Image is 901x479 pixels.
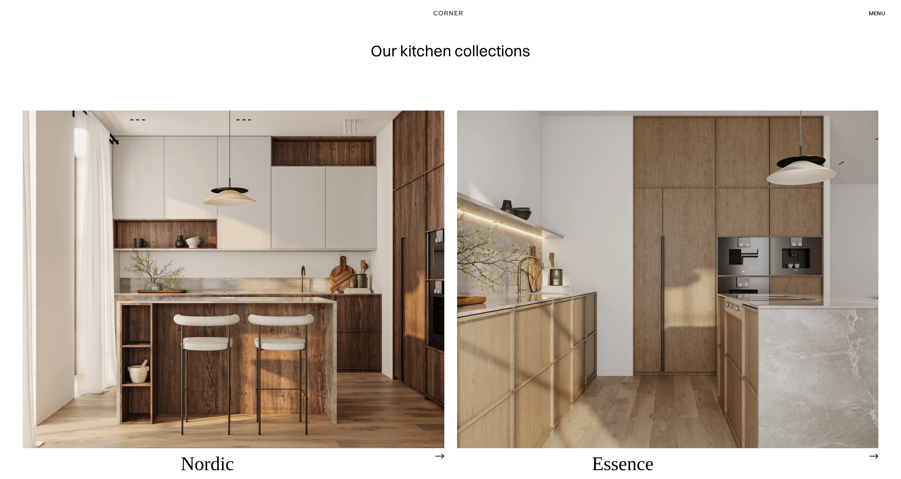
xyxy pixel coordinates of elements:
[181,453,432,474] h2: Nordic
[592,453,866,474] h2: Essence
[862,7,885,19] div: menu
[415,9,486,18] a: home
[869,10,885,16] div: menu
[371,43,530,59] h1: Our kitchen collections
